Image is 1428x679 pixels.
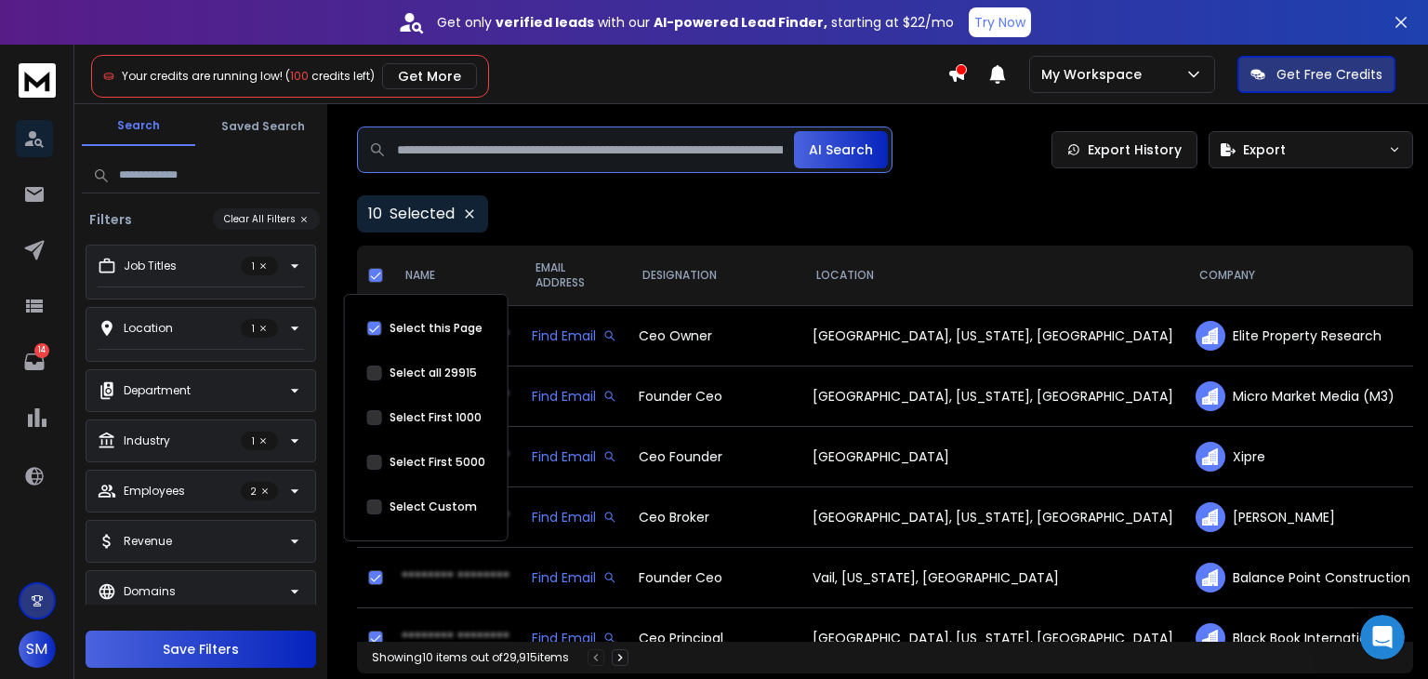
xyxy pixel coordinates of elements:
a: 14 [16,343,53,380]
span: 100 [290,68,309,84]
button: Get More [382,63,477,89]
div: If you'd like any help in choosing a plan you can always reach out here and we'd be happy to help... [15,418,305,495]
span: Your credits are running low! [122,68,283,84]
th: DESIGNATION [628,246,801,306]
button: Saved Search [206,108,320,145]
td: Founder Ceo [628,366,801,427]
label: Select First 5000 [390,455,485,470]
label: Select Custom [390,499,477,514]
th: COMPANY [1184,246,1421,306]
div: Elite Property Research [1196,321,1410,351]
div: Hey there, thanks for reaching out.The AppSumo deals are not longer active, you can definitely up... [15,233,305,374]
a: Choose the plan that's perfect for you [30,326,283,360]
p: Department [124,383,191,398]
div: Showing 10 items out of 29,915 items [372,650,569,665]
button: Upload attachment [88,536,103,551]
h3: Filters [82,210,139,229]
div: Find Email [532,508,616,526]
img: Profile image for Lakshita [56,193,74,211]
div: If you'd like any help in choosing a plan you can always reach out here and we'd be happy to help... [30,429,290,484]
div: Find Email [532,568,616,587]
p: Get Free Credits [1276,65,1382,84]
b: [EMAIL_ADDRESS][DOMAIN_NAME] [30,82,178,115]
p: 2 [241,482,278,500]
p: The team can also help [90,23,231,42]
td: Ceo Broker [628,487,801,548]
p: Job Titles [124,259,177,273]
th: EMAIL ADDRESS [521,246,628,306]
div: Close [326,7,360,41]
img: logo [19,63,56,98]
button: SM [19,631,56,668]
th: LOCATION [801,246,1184,306]
a: [URL] [30,387,66,402]
span: Export [1243,140,1286,159]
label: Select First 1000 [390,410,482,425]
p: Revenue [124,534,172,549]
label: Select this Page [390,321,483,336]
p: Employees [124,484,185,499]
iframe: Intercom live chat [1360,615,1405,659]
td: [GEOGRAPHIC_DATA], [US_STATE], [GEOGRAPHIC_DATA] [801,487,1184,548]
div: Lakshita says… [15,418,357,536]
td: Founder Ceo [628,548,801,608]
strong: verified leads [496,13,594,32]
b: [PERSON_NAME] [80,195,184,208]
div: joined the conversation [80,193,317,210]
p: Get only with our starting at $22/mo [437,13,954,32]
td: [GEOGRAPHIC_DATA] [801,427,1184,487]
div: Balance Point Construction [1196,563,1410,592]
div: [URL] [15,375,81,416]
span: ( credits left) [285,68,375,84]
div: Micro Market Media (M3) [1196,381,1410,411]
p: 14 [34,343,49,358]
p: 1 [241,432,278,450]
td: Ceo Owner [628,306,801,366]
p: 1 [241,319,278,338]
td: Ceo Founder [628,427,801,487]
button: Get Free Credits [1237,56,1395,93]
td: [GEOGRAPHIC_DATA], [US_STATE], [GEOGRAPHIC_DATA] [801,306,1184,366]
div: You’ll get replies here and in your email: ✉️ [30,45,290,117]
p: Industry [124,433,170,448]
div: Find Email [532,326,616,345]
label: Select all 29915 [390,366,477,380]
button: Search [82,107,195,146]
img: Profile image for Box [53,10,83,40]
p: Try Now [974,13,1025,32]
div: Our usual reply time 🕒 [30,127,290,164]
td: Vail, [US_STATE], [GEOGRAPHIC_DATA] [801,548,1184,608]
td: [GEOGRAPHIC_DATA], [US_STATE], [GEOGRAPHIC_DATA] [801,366,1184,427]
div: Find Email [532,629,616,647]
td: Ceo Principal [628,608,801,669]
p: Location [124,321,173,336]
div: Black Book International [1196,623,1410,653]
button: Gif picker [59,536,73,551]
div: Lakshita says… [15,190,357,233]
button: Emoji picker [29,536,44,551]
a: Export History [1051,131,1197,168]
button: Clear All Filters [213,208,320,230]
th: NAME [390,246,521,306]
div: The AppSumo deals are not longer active, you can definitely upgrade to our existing plans and che... [30,271,290,362]
div: You’ll get replies here and in your email:✉️[EMAIL_ADDRESS][DOMAIN_NAME]Our usual reply time🕒unde... [15,33,305,175]
div: Find Email [532,387,616,406]
span: 10 [368,203,382,225]
textarea: Message… [16,497,356,528]
p: 1 [241,257,278,275]
button: go back [12,7,47,43]
div: Find Email [532,447,616,466]
div: Lakshita says… [15,375,357,418]
div: Hey there, thanks for reaching out. [30,244,290,262]
td: [GEOGRAPHIC_DATA], [US_STATE], [GEOGRAPHIC_DATA] [801,608,1184,669]
b: under 20 minutes [46,146,175,161]
button: Send a message… [319,528,349,558]
div: Xipre [1196,442,1410,472]
button: Try Now [969,7,1031,37]
p: Selected [390,203,455,225]
button: Home [291,7,326,43]
h1: Box [90,9,117,23]
button: AI Search [794,131,888,168]
p: Domains [124,584,176,599]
